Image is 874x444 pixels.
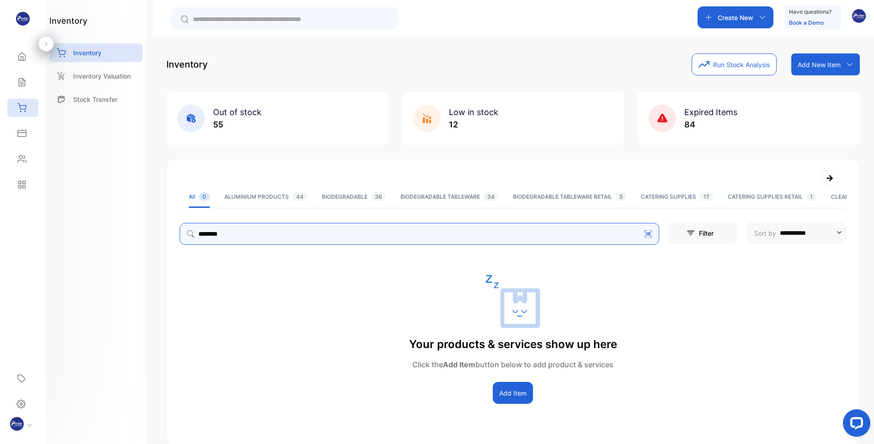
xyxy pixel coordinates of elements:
[73,71,131,81] p: Inventory Valuation
[166,58,208,71] p: Inventory
[409,359,617,370] p: Click the button below to add product & services
[400,193,498,201] div: BIODEGRADABLE TABLEWARE
[616,192,626,201] span: 5
[49,90,143,109] a: Stock Transfer
[224,193,307,201] div: ALUMINIUM PRODUCTS
[852,6,866,28] button: avatar
[49,15,87,27] h1: inventory
[49,43,143,62] a: Inventory
[852,9,866,23] img: avatar
[641,193,713,201] div: CATERING SUPPLIES
[449,107,498,117] span: Low in stock
[684,118,737,131] p: 84
[10,417,24,431] img: profile
[16,12,30,26] img: logo
[409,336,617,353] p: Your products & services show up here
[293,192,307,201] span: 44
[213,118,261,131] p: 55
[718,13,753,22] p: Create New
[322,193,386,201] div: BIODEGRADABLE
[728,193,816,201] div: CATERING SUPPLIES RETAIL
[789,19,824,26] a: Book a Demo
[73,48,101,58] p: Inventory
[49,67,143,85] a: Inventory Valuation
[371,192,386,201] span: 36
[443,360,475,369] span: Add Item
[806,192,816,201] span: 1
[199,192,210,201] span: 0
[73,95,117,104] p: Stock Transfer
[684,107,737,117] span: Expired Items
[484,192,498,201] span: 34
[189,193,210,201] div: All
[746,222,847,244] button: Sort by
[485,274,540,329] img: empty state
[836,406,874,444] iframe: LiveChat chat widget
[698,6,773,28] button: Create New
[754,228,776,238] p: Sort by
[798,60,841,69] p: Add New Item
[213,107,261,117] span: Out of stock
[700,192,713,201] span: 17
[789,7,831,16] p: Have questions?
[449,118,498,131] p: 12
[493,382,533,404] button: Add Item
[692,53,777,75] button: Run Stock Analysis
[513,193,626,201] div: BIODEGRADABLE TABLEWARE RETAIL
